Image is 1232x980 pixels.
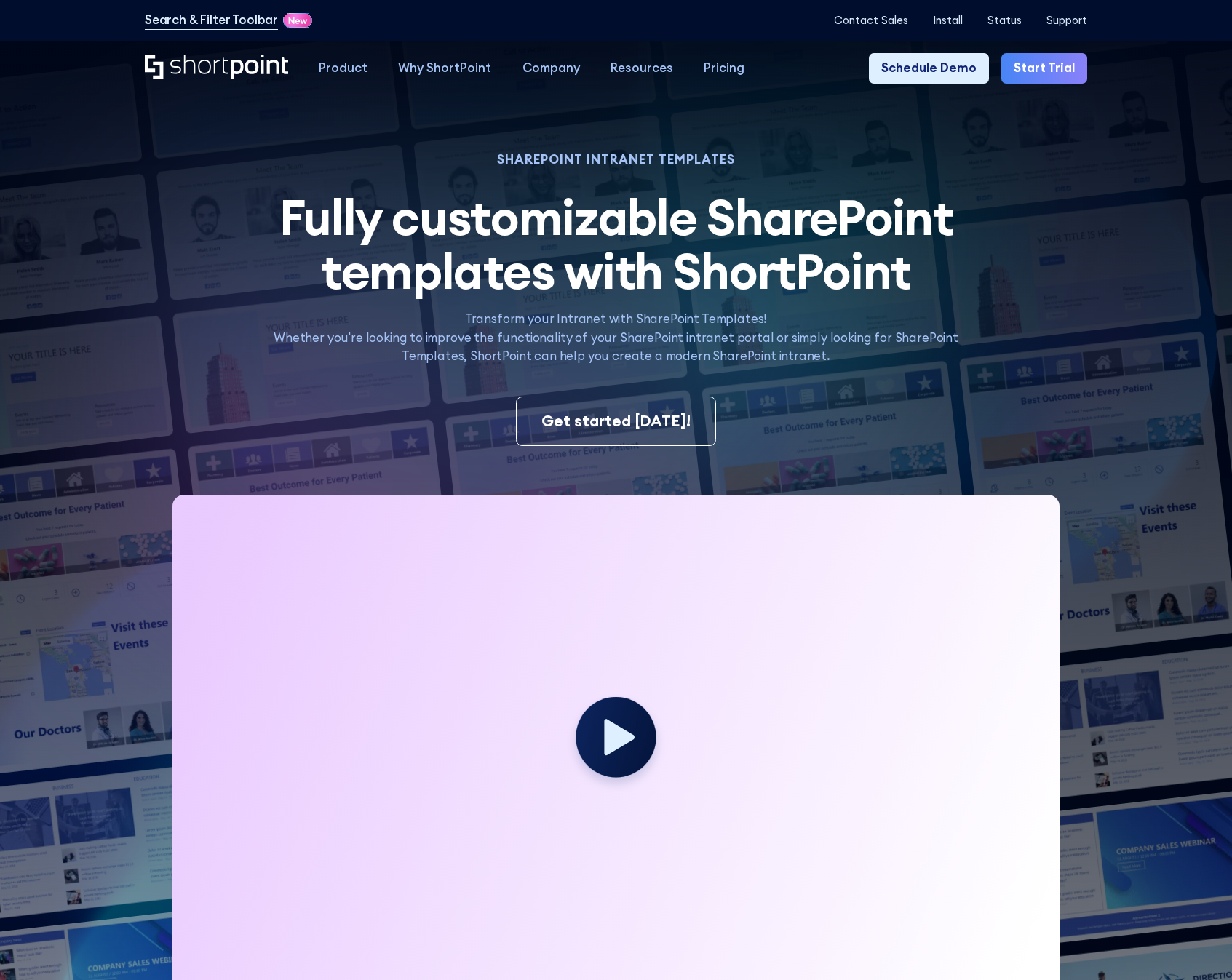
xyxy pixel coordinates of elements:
[255,154,976,165] h1: SHAREPOINT INTRANET TEMPLATES
[279,186,953,302] span: Fully customizable SharePoint templates with ShortPoint
[145,55,288,81] a: Home
[704,59,744,77] div: Pricing
[1001,53,1087,84] a: Start Trial
[145,11,278,29] a: Search & Filter Toolbar
[834,14,908,26] a: Contact Sales
[1046,14,1087,26] a: Support
[933,14,963,26] a: Install
[869,53,989,84] a: Schedule Demo
[255,310,976,365] p: Transform your Intranet with SharePoint Templates! Whether you're looking to improve the function...
[522,59,580,77] div: Company
[1159,910,1232,980] iframe: Chat Widget
[688,53,760,84] a: Pricing
[398,59,491,77] div: Why ShortPoint
[611,59,673,77] div: Resources
[383,53,506,84] a: Why ShortPoint
[987,14,1022,26] a: Status
[507,53,595,84] a: Company
[541,410,691,433] div: Get started [DATE]!
[303,53,383,84] a: Product
[516,397,716,446] a: Get started [DATE]!
[595,53,688,84] a: Resources
[319,59,367,77] div: Product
